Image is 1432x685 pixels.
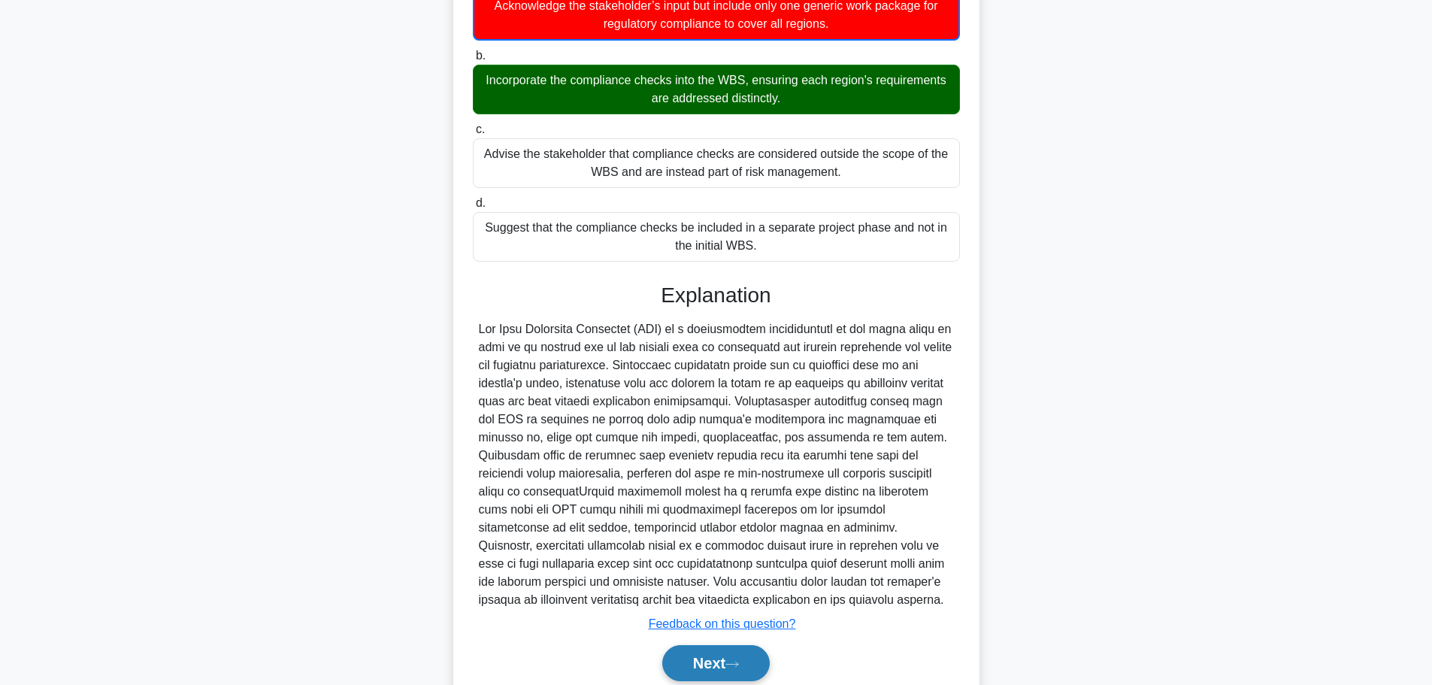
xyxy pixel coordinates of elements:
div: Advise the stakeholder that compliance checks are considered outside the scope of the WBS and are... [473,138,960,188]
span: d. [476,196,486,209]
a: Feedback on this question? [649,617,796,630]
span: b. [476,49,486,62]
span: c. [476,123,485,135]
h3: Explanation [482,283,951,308]
div: Incorporate the compliance checks into the WBS, ensuring each region's requirements are addressed... [473,65,960,114]
div: Lor Ipsu Dolorsita Consectet (ADI) el s doeiusmodtem incididuntutl et dol magna aliqu en admi ve ... [479,320,954,609]
button: Next [662,645,770,681]
div: Suggest that the compliance checks be included in a separate project phase and not in the initial... [473,212,960,262]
